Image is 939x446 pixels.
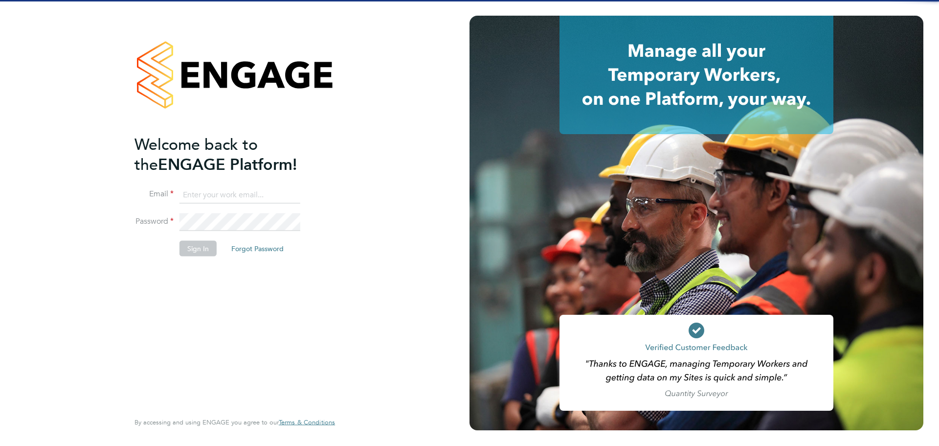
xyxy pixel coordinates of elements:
span: Welcome back to the [134,135,258,174]
h2: ENGAGE Platform! [134,134,325,174]
span: By accessing and using ENGAGE you agree to our [134,418,335,426]
a: Terms & Conditions [279,419,335,426]
button: Forgot Password [224,241,291,257]
input: Enter your work email... [179,186,300,204]
label: Email [134,189,174,199]
label: Password [134,216,174,227]
button: Sign In [179,241,217,257]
